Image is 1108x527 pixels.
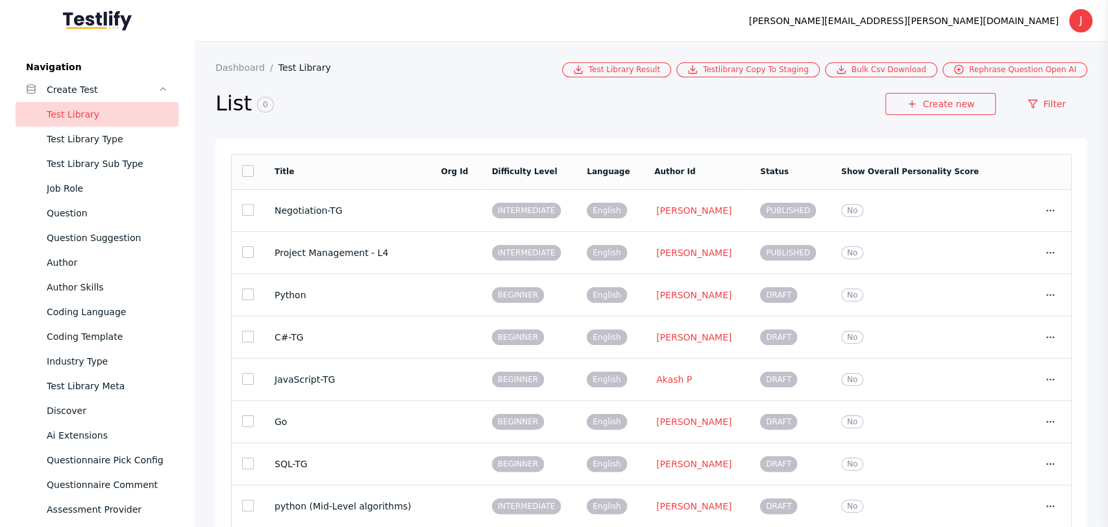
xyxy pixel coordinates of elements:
span: BEGINNER [492,456,545,472]
span: BEGINNER [492,372,545,387]
span: PUBLISHED [760,245,816,261]
span: No [841,373,863,386]
a: Rephrase Question Open AI [942,62,1087,77]
section: SQL-TG [275,459,420,469]
a: Create new [885,93,996,115]
a: Test Library Sub Type [16,151,179,176]
a: [PERSON_NAME] [654,247,733,259]
div: Test Library Sub Type [47,156,168,172]
div: Assessment Provider [47,502,168,517]
a: Author Skills [16,275,179,300]
span: PUBLISHED [760,203,816,218]
a: Show Overall Personality Score [841,167,979,176]
a: Title [275,167,294,176]
a: Ai Extensions [16,423,179,448]
a: Test Library Meta [16,374,179,398]
a: Questionnaire Comment [16,472,179,497]
a: Bulk Csv Download [825,62,937,77]
a: [PERSON_NAME] [654,500,733,512]
a: Difficulty Level [492,167,558,176]
div: Questionnaire Pick Config [47,452,168,468]
a: Akash P [654,374,694,385]
span: DRAFT [760,498,797,514]
section: JavaScript-TG [275,374,420,385]
a: Filter [1006,93,1087,115]
div: Test Library Meta [47,378,168,394]
div: J [1069,9,1092,32]
span: INTERMEDIATE [492,203,561,218]
a: Questionnaire Pick Config [16,448,179,472]
a: Author [16,250,179,275]
div: Author [47,255,168,270]
a: Author Id [654,167,696,176]
a: Testlibrary Copy To Staging [676,62,820,77]
a: Test Library Result [562,62,671,77]
div: Test Library [47,107,168,122]
span: DRAFT [760,456,797,472]
span: No [841,331,863,344]
span: No [841,246,863,259]
div: Industry Type [47,353,168,369]
a: Assessment Provider [16,497,179,522]
a: Discover [16,398,179,423]
a: [PERSON_NAME] [654,458,733,470]
a: [PERSON_NAME] [654,416,733,428]
section: Negotiation-TG [275,205,420,216]
section: Go [275,417,420,427]
span: DRAFT [760,287,797,303]
span: No [841,500,863,513]
div: Job Role [47,181,168,196]
a: Org Id [441,167,468,176]
span: 0 [257,97,274,112]
span: DRAFT [760,372,797,387]
div: Create Test [47,82,158,97]
div: Coding Template [47,329,168,344]
a: Test Library [16,102,179,127]
a: Status [760,167,789,176]
div: [PERSON_NAME][EMAIL_ADDRESS][PERSON_NAME][DOMAIN_NAME] [749,13,1059,29]
a: Job Role [16,176,179,201]
span: English [587,456,626,472]
span: BEGINNER [492,414,545,430]
span: English [587,372,626,387]
span: BEGINNER [492,287,545,303]
div: Test Library Type [47,131,168,147]
a: Coding Template [16,324,179,349]
span: INTERMEDIATE [492,245,561,261]
a: Industry Type [16,349,179,374]
span: DRAFT [760,414,797,430]
a: Language [587,167,630,176]
div: Question Suggestion [47,230,168,246]
span: English [587,245,626,261]
span: English [587,287,626,303]
a: [PERSON_NAME] [654,289,733,301]
span: BEGINNER [492,329,545,345]
label: Navigation [16,62,179,72]
div: Questionnaire Comment [47,477,168,493]
a: [PERSON_NAME] [654,205,733,216]
div: Discover [47,403,168,418]
div: Author Skills [47,279,168,295]
img: Testlify - Backoffice [63,10,132,31]
div: Ai Extensions [47,428,168,443]
span: DRAFT [760,329,797,345]
span: No [841,289,863,302]
div: Question [47,205,168,221]
span: English [587,203,626,218]
a: Test Library Type [16,127,179,151]
a: Dashboard [215,62,278,73]
a: Test Library [278,62,341,73]
span: No [841,204,863,217]
section: C#-TG [275,332,420,342]
a: Coding Language [16,300,179,324]
div: Coding Language [47,304,168,320]
span: No [841,457,863,470]
span: English [587,329,626,345]
span: English [587,498,626,514]
a: [PERSON_NAME] [654,331,733,343]
span: English [587,414,626,430]
section: Python [275,290,420,300]
h2: List [215,90,885,118]
section: Project Management - L4 [275,248,420,258]
a: Question [16,201,179,225]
